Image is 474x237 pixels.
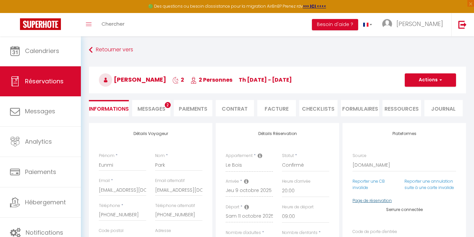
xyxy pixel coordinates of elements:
[155,203,195,209] label: Téléphone alternatif
[155,178,185,184] label: Email alternatif
[155,153,165,159] label: Nom
[155,228,171,234] label: Adresse
[382,19,392,29] img: ...
[382,100,421,116] li: Ressources
[137,105,165,113] span: Messages
[458,20,467,29] img: logout
[25,77,64,85] span: Réservations
[190,76,232,84] span: 2 Personnes
[172,76,184,84] span: 2
[257,100,296,116] li: Facture
[353,207,456,212] h4: Serrure connectée
[377,13,451,36] a: ... [PERSON_NAME]
[353,153,366,159] label: Source
[89,44,466,56] a: Retourner vers
[99,75,166,84] span: [PERSON_NAME]
[353,198,392,203] a: Page de réservation
[396,20,443,28] span: [PERSON_NAME]
[226,153,253,159] label: Appartement
[25,168,56,176] span: Paiements
[20,18,61,30] img: Super Booking
[226,204,239,210] label: Départ
[165,102,171,108] span: 2
[89,100,129,116] li: Informations
[97,13,129,36] a: Chercher
[353,178,385,190] a: Reporter une CB invalide
[226,131,329,136] h4: Détails Réservation
[312,19,358,30] button: Besoin d'aide ?
[216,100,254,116] li: Contrat
[99,153,115,159] label: Prénom
[99,228,123,234] label: Code postal
[99,131,202,136] h4: Détails Voyageur
[25,47,59,55] span: Calendriers
[341,100,379,116] li: FORMULAIRES
[404,178,454,190] a: Reporter une annulation suite à une carte invalide
[174,100,212,116] li: Paiements
[282,153,294,159] label: Statut
[353,229,397,235] label: Code de porte d'entrée
[99,178,110,184] label: Email
[226,230,261,236] label: Nombre d'adultes
[25,198,66,206] span: Hébergement
[25,107,55,115] span: Messages
[25,137,52,146] span: Analytics
[239,76,292,84] span: Th [DATE] - [DATE]
[424,100,463,116] li: Journal
[102,20,124,27] span: Chercher
[303,3,326,9] a: >>> ICI <<<<
[26,228,63,237] span: Notifications
[282,178,311,185] label: Heure d'arrivée
[353,131,456,136] h4: Plateformes
[405,73,456,87] button: Actions
[226,178,239,185] label: Arrivée
[99,203,120,209] label: Téléphone
[282,204,314,210] label: Heure de départ
[299,100,338,116] li: CHECKLISTS
[282,230,318,236] label: Nombre d'enfants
